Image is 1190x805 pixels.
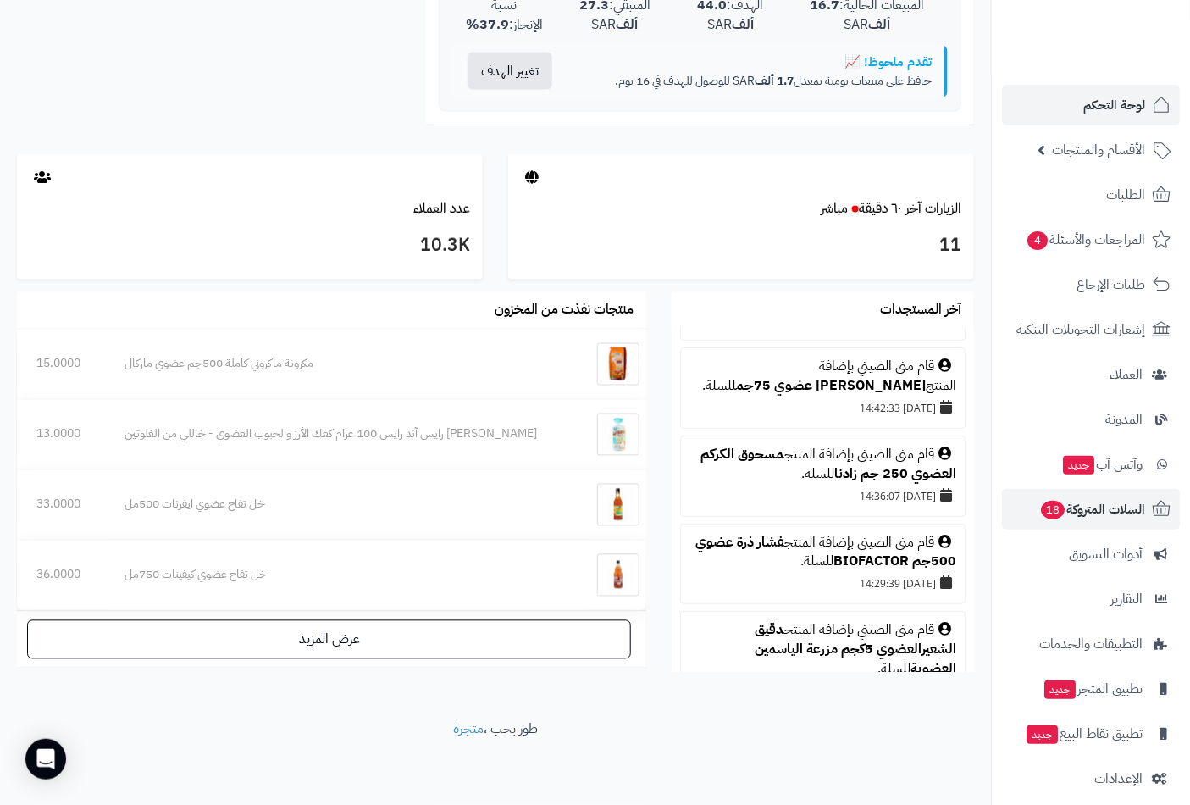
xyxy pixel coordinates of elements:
[1002,624,1180,664] a: التطبيقات والخدمات
[1039,497,1145,521] span: السلات المتروكة
[468,53,552,90] button: تغيير الهدف
[27,620,631,659] a: عرض المزيد
[495,303,634,319] h3: منتجات نفذت من المخزون
[1002,399,1180,440] a: المدونة
[1069,542,1143,566] span: أدوات التسويق
[695,532,956,572] a: فشار ذرة عضوي 500جم BIOFACTOR
[736,375,926,396] a: [PERSON_NAME] عضوي 75جم
[36,426,86,443] div: 13.0000
[36,567,86,584] div: 36.0000
[1002,758,1180,799] a: الإعدادات
[821,198,848,219] small: مباشر
[30,231,470,260] h3: 10.3K
[125,567,567,584] div: خل تفاح عضوي كيفينات 750مل
[1077,273,1145,297] span: طلبات الإرجاع
[1002,354,1180,395] a: العملاء
[1002,85,1180,125] a: لوحة التحكم
[1094,767,1143,791] span: الإعدادات
[36,497,86,514] div: 33.0000
[1002,713,1180,754] a: تطبيق نقاط البيعجديد
[1039,632,1143,656] span: التطبيقات والخدمات
[25,739,66,780] div: Open Intercom Messenger
[700,444,956,484] a: مسحوق الكركم العضوي 250 جم زادنا
[1002,309,1180,350] a: إشعارات التحويلات البنكية
[1002,489,1180,530] a: السلات المتروكة18
[1026,228,1145,252] span: المراجعات والأسئلة
[413,198,470,219] a: عدد العملاء
[1061,452,1143,476] span: وآتس آب
[1052,138,1145,162] span: الأقسام والمنتجات
[597,343,639,386] img: مكرونة ماكروني كاملة 500جم عضوي ماركال
[1002,175,1180,215] a: الطلبات
[453,719,484,740] a: متجرة
[1041,501,1065,519] span: 18
[689,571,956,595] div: [DATE] 14:29:39
[1002,534,1180,575] a: أدوات التسويق
[1002,669,1180,709] a: تطبيق المتجرجديد
[689,396,956,419] div: [DATE] 14:42:33
[125,356,567,373] div: مكرونة ماكروني كاملة 500جم عضوي ماركال
[755,619,956,679] a: دقيق الشعيرالعضوي 5كجم مزرعة الياسمين العضوية
[1083,93,1145,117] span: لوحة التحكم
[689,357,956,396] div: قام منى الصيني بإضافة المنتج للسلة.
[1002,219,1180,260] a: المراجعات والأسئلة4
[755,72,794,90] strong: 1.7 ألف
[1002,444,1180,485] a: وآتس آبجديد
[1016,318,1145,341] span: إشعارات التحويلات البنكية
[466,14,509,35] strong: 37.9%
[1106,183,1145,207] span: الطلبات
[821,198,961,219] a: الزيارات آخر ٦٠ دقيقةمباشر
[1110,363,1143,386] span: العملاء
[689,445,956,484] div: قام منى الصيني بإضافة المنتج للسلة.
[125,426,567,443] div: [PERSON_NAME] رايس آند رايس 100 غرام كعك الأرز والحبوب العضوي - خاللي من الغلوتين
[689,620,956,679] div: قام منى الصيني بإضافة المنتج للسلة.
[580,73,932,90] p: حافظ على مبيعات يومية بمعدل SAR للوصول للهدف في 16 يوم.
[1043,677,1143,701] span: تطبيق المتجر
[1027,725,1058,744] span: جديد
[36,356,86,373] div: 15.0000
[125,497,567,514] div: خل تفاح عضوي ايفرنات 500مل
[689,484,956,508] div: [DATE] 14:36:07
[597,554,639,597] img: خل تفاح عضوي كيفينات 750مل
[580,53,932,71] div: تقدم ملحوظ! 📈
[1110,587,1143,611] span: التقارير
[1105,408,1143,431] span: المدونة
[1025,722,1143,746] span: تطبيق نقاط البيع
[1044,680,1076,699] span: جديد
[1002,579,1180,619] a: التقارير
[880,303,961,319] h3: آخر المستجدات
[597,414,639,456] img: بروبايوس رايس آند رايس 100 غرام كعك الأرز والحبوب العضوي - خاللي من الغلوتين
[521,231,961,260] h3: 11
[1027,231,1048,250] span: 4
[689,533,956,572] div: قام منى الصيني بإضافة المنتج للسلة.
[1063,456,1094,475] span: جديد
[1002,264,1180,305] a: طلبات الإرجاع
[597,484,639,526] img: خل تفاح عضوي ايفرنات 500مل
